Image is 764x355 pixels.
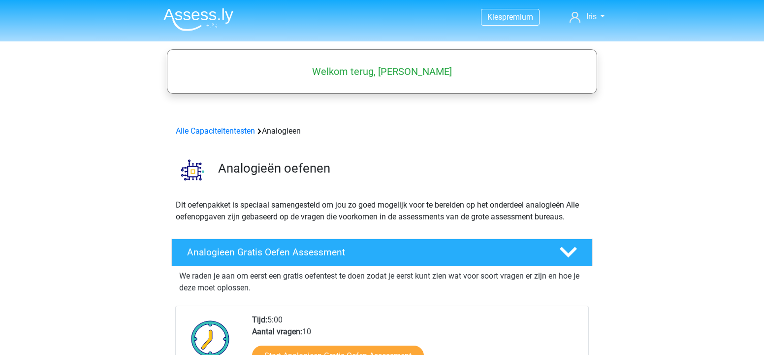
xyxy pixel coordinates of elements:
[502,12,533,22] span: premium
[252,315,267,324] b: Tijd:
[566,11,608,23] a: Iris
[172,66,592,77] h5: Welkom terug, [PERSON_NAME]
[187,247,543,258] h4: Analogieen Gratis Oefen Assessment
[163,8,233,31] img: Assessly
[179,270,585,294] p: We raden je aan om eerst een gratis oefentest te doen zodat je eerst kunt zien wat voor soort vra...
[167,239,597,266] a: Analogieen Gratis Oefen Assessment
[487,12,502,22] span: Kies
[172,149,214,191] img: analogieen
[481,10,539,24] a: Kiespremium
[176,126,255,136] a: Alle Capaciteitentesten
[218,161,585,176] h3: Analogieën oefenen
[176,199,588,223] p: Dit oefenpakket is speciaal samengesteld om jou zo goed mogelijk voor te bereiden op het onderdee...
[172,125,592,137] div: Analogieen
[586,12,597,21] span: Iris
[252,327,302,336] b: Aantal vragen:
